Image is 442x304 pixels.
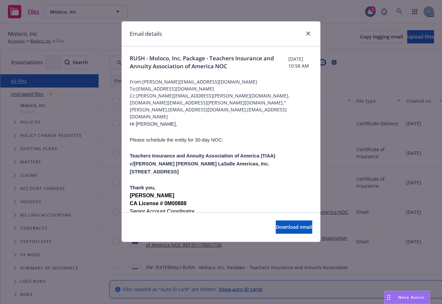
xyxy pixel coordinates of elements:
[130,78,312,85] span: From: [PERSON_NAME][EMAIL_ADDRESS][DOMAIN_NAME]
[398,294,424,300] span: Nova Assist
[130,85,312,92] span: To: [EMAIL_ADDRESS][DOMAIN_NAME]
[130,30,162,38] h1: Email details
[130,185,155,190] span: Thank you,
[304,30,312,37] a: close
[130,153,275,166] span: Teachers Insurance and Annuity Association of America (TIAA) c/[PERSON_NAME] [PERSON_NAME] LaSall...
[130,121,177,127] span: Hi [PERSON_NAME],
[276,220,312,234] button: Download email
[130,92,312,120] span: Cc: [PERSON_NAME][EMAIL_ADDRESS][PERSON_NAME][DOMAIN_NAME],[DOMAIN_NAME][EMAIL_ADDRESS][PERSON_NA...
[276,224,312,230] span: Download email
[130,54,288,70] span: RUSH - Moloco, Inc. Package - Teachers Insurance and Annuity Association of America NOC
[130,137,223,143] span: Please schedule the entity for 30-day NOC:
[130,169,179,174] span: [STREET_ADDRESS]
[288,55,312,69] span: [DATE] 10:58 AM
[130,209,195,214] span: Senior Account Coordinator
[385,291,393,304] div: Drag to move
[384,291,430,304] button: Nova Assist
[130,201,186,206] span: CA License # 0M00888
[130,193,174,198] span: [PERSON_NAME]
